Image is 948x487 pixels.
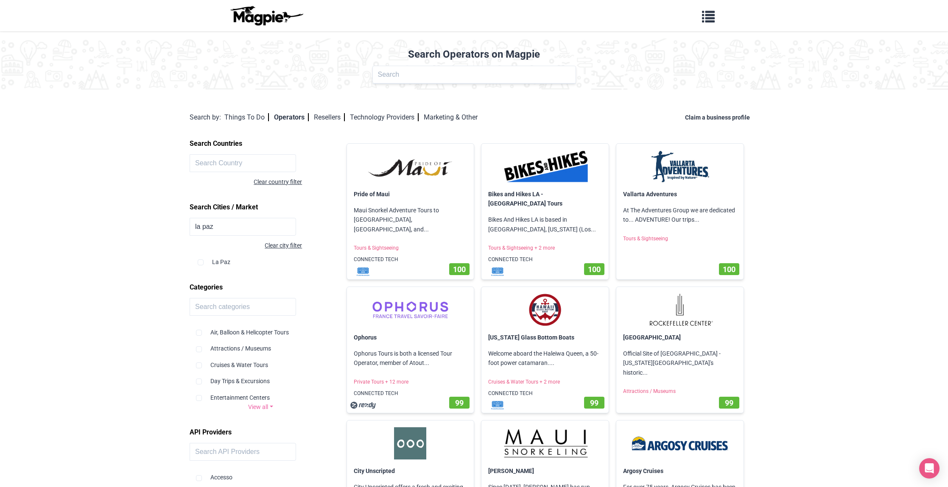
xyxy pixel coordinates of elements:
img: Ophorus logo [354,294,467,326]
p: Maui Snorkel Adventure Tours to [GEOGRAPHIC_DATA], [GEOGRAPHIC_DATA], and... [347,199,474,241]
a: Claim a business profile [685,114,753,121]
a: Operators [274,113,309,121]
p: CONNECTED TECH [347,252,474,267]
a: Bikes and Hikes LA - [GEOGRAPHIC_DATA] Tours [488,191,562,207]
img: Argosy Cruises logo [623,427,737,459]
span: 99 [455,398,464,407]
span: 100 [723,265,735,274]
p: Ophorus Tours is both a licensed Tour Operator, member of Atout... [347,342,474,375]
h2: Search Cities / Market [190,200,332,214]
div: Cruises & Water Tours [196,353,325,370]
a: Technology Providers [350,113,419,121]
div: Accesso [196,466,325,482]
p: Tours & Sightseeing [616,231,744,246]
div: Air, Balloon & Helicopter Tours [196,321,325,337]
span: 99 [725,398,733,407]
a: Resellers [314,113,345,121]
h2: Search Countries [190,136,332,151]
a: [GEOGRAPHIC_DATA] [623,334,681,341]
a: Things To Do [224,113,269,121]
p: Official Site of [GEOGRAPHIC_DATA] - [US_STATE][GEOGRAPHIC_DATA]'s historic... [616,342,744,384]
h2: API Providers [190,425,332,440]
input: Search City / Region [190,218,296,236]
div: Search by: [190,112,221,123]
div: Day Trips & Excursions [196,370,325,386]
p: Cruises & Water Tours + 2 more [481,375,609,390]
p: Attractions / Museums [616,384,744,399]
a: City Unscripted [354,468,395,474]
img: Vallarta Adventures logo [623,150,737,183]
p: CONNECTED TECH [481,386,609,401]
p: At The Adventures Group we are dedicated to... ADVENTURE! Our trips... [616,199,744,231]
a: [PERSON_NAME] [488,468,534,474]
a: Pride of Maui [354,191,390,198]
img: Pride of Maui logo [354,150,467,183]
h2: Categories [190,280,332,295]
a: Argosy Cruises [623,468,663,474]
p: Welcome aboard the Haleiwa Queen, a 50-foot power catamaran.... [481,342,609,375]
div: Open Intercom Messenger [919,458,940,479]
p: Bikes And Hikes LA is based in [GEOGRAPHIC_DATA], [US_STATE] (Los... [481,208,609,241]
img: nqlimdq2sxj4qjvnmsjn.svg [350,401,376,409]
p: Private Tours + 12 more [347,375,474,390]
a: View all [190,402,332,412]
span: 100 [588,265,601,274]
span: 99 [590,398,598,407]
img: City Unscripted logo [354,427,467,459]
input: Search Country [190,154,296,172]
img: Hawaii Glass Bottom Boats logo [488,294,602,326]
p: Tours & Sightseeing [347,241,474,256]
img: logo-ab69f6fb50320c5b225c76a69d11143b.png [228,6,305,26]
a: Vallarta Adventures [623,191,677,198]
p: Tours & Sightseeing + 2 more [481,241,609,256]
p: CONNECTED TECH [481,252,609,267]
h2: Search Operators on Magpie [5,48,943,61]
input: Search categories [190,298,296,316]
div: Attractions / Museums [196,337,325,353]
a: Ophorus [354,334,377,341]
input: Search API Providers [190,443,296,461]
a: Marketing & Other [424,113,478,121]
img: mf1jrhtrrkrdcsvakxwt.svg [350,267,376,276]
img: mf1jrhtrrkrdcsvakxwt.svg [485,267,510,276]
div: Clear country filter [190,177,302,186]
img: mf1jrhtrrkrdcsvakxwt.svg [485,401,510,409]
img: Maui Snorkeling logo [488,427,602,459]
input: Search [372,66,576,83]
div: Entertainment Centers [196,386,325,402]
img: Rockefeller Center logo [623,294,737,326]
div: La Paz [198,250,325,267]
a: [US_STATE] Glass Bottom Boats [488,334,574,341]
img: Bikes and Hikes LA - Los Angeles Tours logo [488,150,602,183]
p: CONNECTED TECH [347,386,474,401]
div: Clear city filter [190,241,302,250]
span: 100 [453,265,466,274]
